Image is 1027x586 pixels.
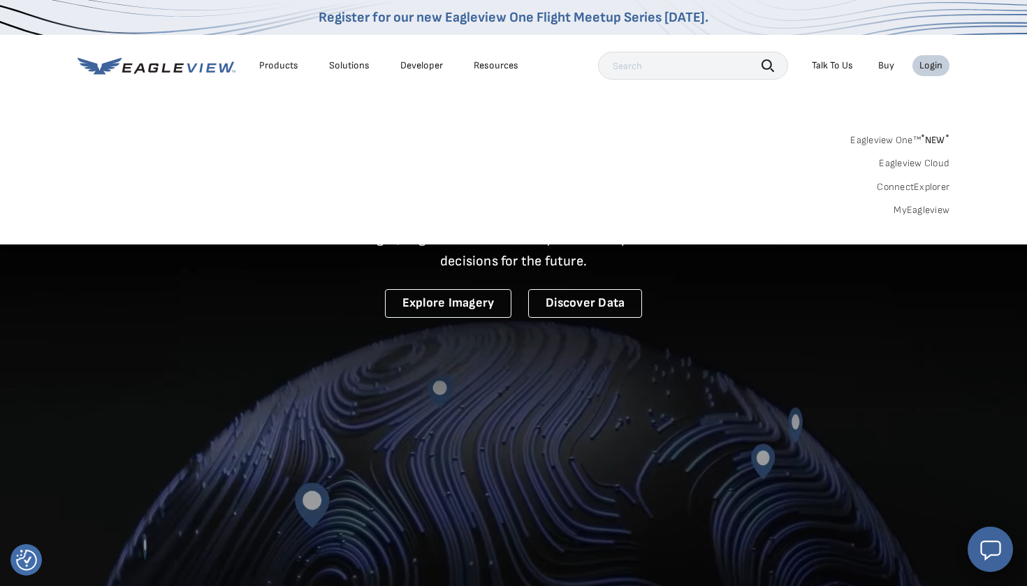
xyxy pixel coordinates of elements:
[16,550,37,571] img: Revisit consent button
[879,157,949,170] a: Eagleview Cloud
[319,9,708,26] a: Register for our new Eagleview One Flight Meetup Series [DATE].
[329,59,370,72] div: Solutions
[919,59,942,72] div: Login
[259,59,298,72] div: Products
[385,289,512,318] a: Explore Imagery
[16,550,37,571] button: Consent Preferences
[878,59,894,72] a: Buy
[474,59,518,72] div: Resources
[877,181,949,193] a: ConnectExplorer
[921,134,949,146] span: NEW
[812,59,853,72] div: Talk To Us
[850,130,949,146] a: Eagleview One™*NEW*
[968,527,1013,572] button: Open chat window
[400,59,443,72] a: Developer
[598,52,788,80] input: Search
[528,289,642,318] a: Discover Data
[894,204,949,217] a: MyEagleview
